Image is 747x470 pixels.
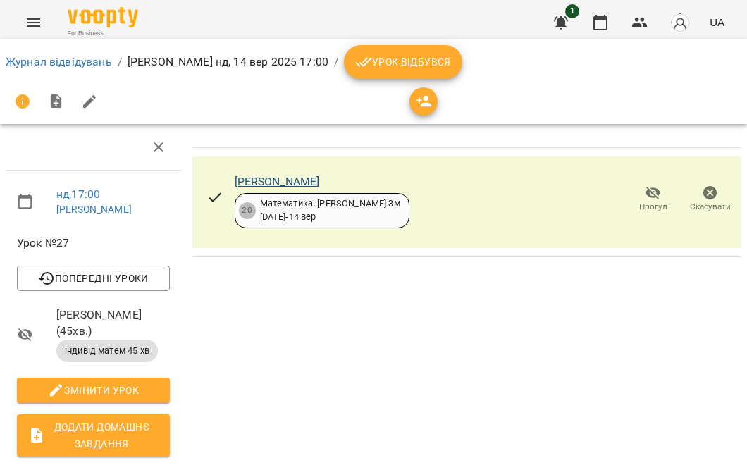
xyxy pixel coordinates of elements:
span: Скасувати [690,201,731,213]
span: For Business [68,29,138,38]
a: [PERSON_NAME] [235,175,320,188]
img: avatar_s.png [670,13,690,32]
a: нд , 17:00 [56,187,100,201]
div: 20 [239,202,256,219]
div: Математика: [PERSON_NAME] 3м [DATE] - 14 вер [260,197,400,223]
nav: breadcrumb [6,45,741,79]
a: [PERSON_NAME] [56,204,132,215]
button: Додати домашнє завдання [17,414,170,457]
span: Змінити урок [28,382,159,399]
a: Журнал відвідувань [6,55,112,68]
li: / [334,54,338,70]
span: Додати домашнє завдання [28,419,159,452]
span: Урок відбувся [355,54,451,70]
button: Прогул [624,180,681,219]
button: Змінити урок [17,378,170,403]
span: UA [710,15,724,30]
button: UA [704,9,730,35]
p: [PERSON_NAME] нд, 14 вер 2025 17:00 [128,54,328,70]
button: Menu [17,6,51,39]
span: [PERSON_NAME] ( 45 хв. ) [56,307,170,340]
span: Попередні уроки [28,270,159,287]
span: Урок №27 [17,235,170,252]
button: Скасувати [681,180,739,219]
button: Попередні уроки [17,266,170,291]
li: / [118,54,122,70]
span: індивід матем 45 хв [56,345,158,357]
span: 1 [565,4,579,18]
span: Прогул [639,201,667,213]
img: Voopty Logo [68,7,138,27]
button: Урок відбувся [344,45,462,79]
